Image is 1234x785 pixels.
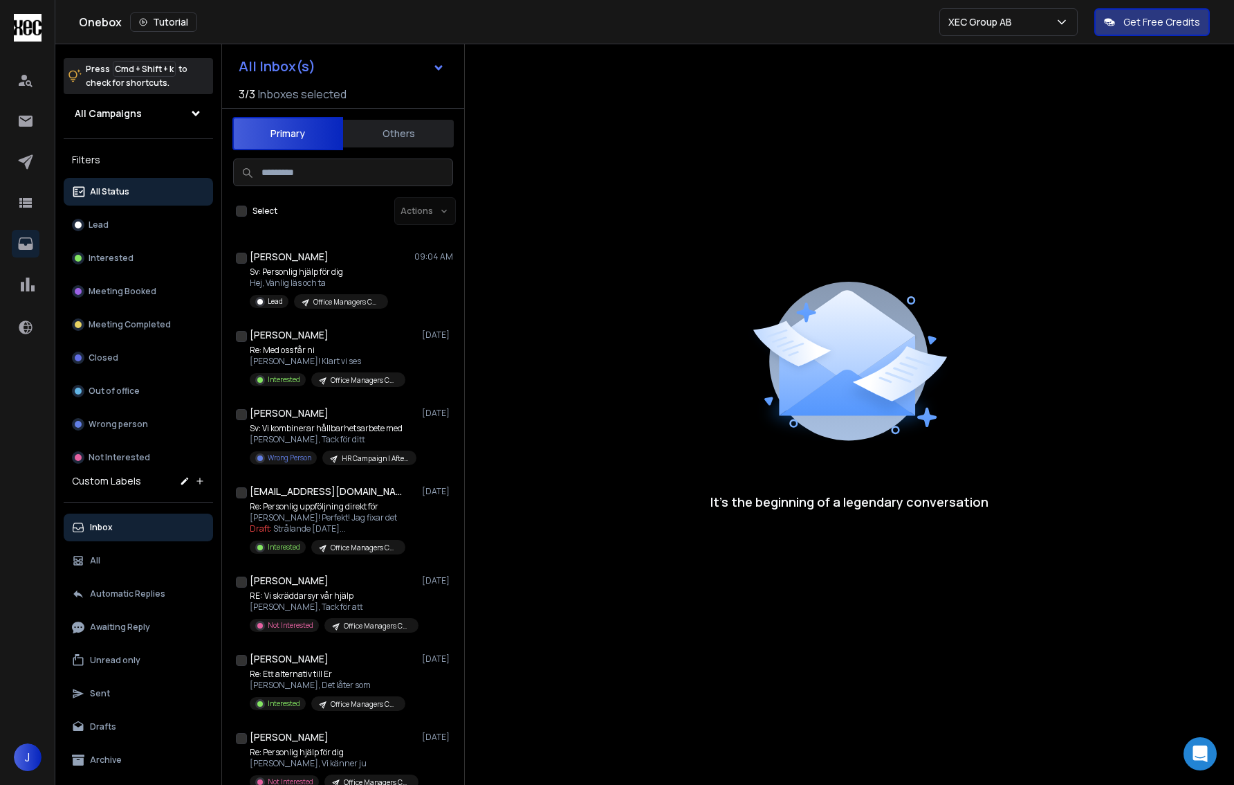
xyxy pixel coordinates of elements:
[228,53,456,80] button: All Inbox(s)
[89,286,156,297] p: Meeting Booked
[79,12,939,32] div: Onebox
[250,267,388,278] p: Sv: Personlig hjälp för dig
[239,60,315,73] h1: All Inbox(s)
[273,523,346,534] span: Strålande [DATE] ...
[422,575,453,586] p: [DATE]
[250,680,405,691] p: [PERSON_NAME], Det låter som
[250,501,405,512] p: Re: Personlig uppföljning direkt för
[64,377,213,405] button: Out of office
[344,621,410,631] p: Office Managers Campaign | After Summer 2025
[89,386,140,397] p: Out of office
[268,542,300,552] p: Interested
[64,278,213,305] button: Meeting Booked
[90,622,150,633] p: Awaiting Reply
[90,588,165,599] p: Automatic Replies
[90,721,116,732] p: Drafts
[250,747,416,758] p: Re: Personlig hjälp för dig
[64,580,213,608] button: Automatic Replies
[313,297,380,307] p: Office Managers Campaign | After Summer 2025
[64,444,213,471] button: Not Interested
[252,206,277,217] label: Select
[1184,737,1217,770] div: Open Intercom Messenger
[422,732,453,743] p: [DATE]
[64,150,213,170] h3: Filters
[948,15,1017,29] p: XEC Group AB
[86,62,187,90] p: Press to check for shortcuts.
[64,514,213,541] button: Inbox
[64,211,213,239] button: Lead
[64,713,213,741] button: Drafts
[331,699,397,710] p: Office Managers Campaign | After Summer 2025
[90,522,113,533] p: Inbox
[239,86,255,102] span: 3 / 3
[75,107,142,120] h1: All Campaigns
[422,408,453,419] p: [DATE]
[250,652,329,666] h1: [PERSON_NAME]
[64,680,213,707] button: Sent
[90,688,110,699] p: Sent
[113,61,176,77] span: Cmd + Shift + k
[342,453,408,464] p: HR Campaign | After Summer 2025
[250,278,388,289] p: Hej, Vänlig läs och ta
[250,730,329,744] h1: [PERSON_NAME]
[64,647,213,674] button: Unread only
[710,492,988,512] p: It’s the beginning of a legendary conversation
[1094,8,1210,36] button: Get Free Credits
[89,219,109,231] p: Lead
[250,345,405,356] p: Re: Med oss får ni
[89,419,148,430] p: Wrong person
[250,669,405,680] p: Re: Ett alternativ till Er
[331,375,397,386] p: Office Managers Campaign | After Summer 2025
[250,423,416,434] p: Sv: Vi kombinerar hållbarhetsarbete med
[250,758,416,769] p: [PERSON_NAME], Vi känner ju
[64,410,213,438] button: Wrong person
[64,344,213,372] button: Closed
[268,620,313,631] p: Not Interested
[1123,15,1200,29] p: Get Free Credits
[89,319,171,330] p: Meeting Completed
[422,330,453,341] p: [DATE]
[250,328,329,342] h1: [PERSON_NAME]
[250,523,272,534] span: Draft:
[232,117,343,150] button: Primary
[14,743,42,771] button: J
[331,543,397,553] p: Office Managers Campaign | After Summer 2025
[250,250,329,264] h1: [PERSON_NAME]
[414,251,453,262] p: 09:04 AM
[422,486,453,497] p: [DATE]
[250,512,405,523] p: [PERSON_NAME]! Perfekt! Jag fixar det
[250,406,329,420] h1: [PERSON_NAME]
[343,118,454,149] button: Others
[89,452,150,463] p: Not Interested
[64,178,213,206] button: All Status
[250,485,402,498] h1: [EMAIL_ADDRESS][DOMAIN_NAME]
[72,474,141,488] h3: Custom Labels
[89,352,118,363] p: Closed
[89,253,133,264] p: Interested
[250,356,405,367] p: [PERSON_NAME]! Klart vi ses
[258,86,347,102] h3: Inboxes selected
[90,755,122,766] p: Archive
[14,14,42,42] img: logo
[422,653,453,665] p: [DATE]
[250,602,416,613] p: [PERSON_NAME], Tack för att
[90,186,129,197] p: All Status
[64,244,213,272] button: Interested
[250,590,416,602] p: RE: Vi skräddarsyr vår hjälp
[64,547,213,575] button: All
[268,453,311,463] p: Wrong Person
[268,296,283,307] p: Lead
[268,698,300,709] p: Interested
[90,555,100,566] p: All
[268,375,300,385] p: Interested
[250,574,329,588] h1: [PERSON_NAME]
[64,613,213,641] button: Awaiting Reply
[250,434,416,445] p: [PERSON_NAME], Tack för ditt
[64,100,213,127] button: All Campaigns
[90,655,140,666] p: Unread only
[64,311,213,339] button: Meeting Completed
[130,12,197,32] button: Tutorial
[64,746,213,774] button: Archive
